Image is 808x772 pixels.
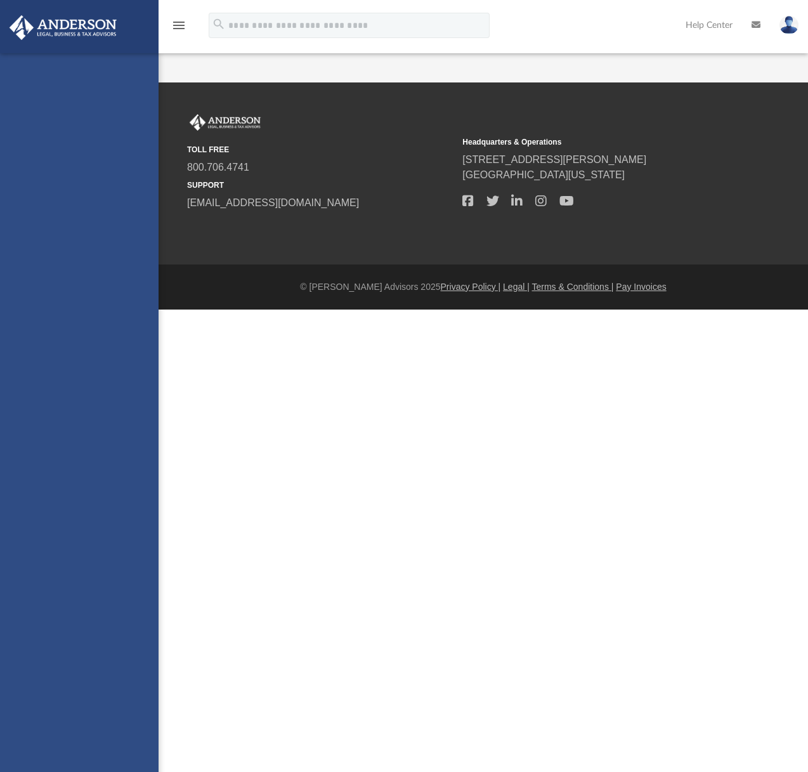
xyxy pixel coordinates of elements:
[6,15,121,40] img: Anderson Advisors Platinum Portal
[187,180,453,191] small: SUPPORT
[503,282,530,292] a: Legal |
[441,282,501,292] a: Privacy Policy |
[462,136,729,148] small: Headquarters & Operations
[532,282,614,292] a: Terms & Conditions |
[171,24,186,33] a: menu
[187,144,453,155] small: TOLL FREE
[187,197,359,208] a: [EMAIL_ADDRESS][DOMAIN_NAME]
[212,17,226,31] i: search
[171,18,186,33] i: menu
[462,169,625,180] a: [GEOGRAPHIC_DATA][US_STATE]
[462,154,646,165] a: [STREET_ADDRESS][PERSON_NAME]
[616,282,666,292] a: Pay Invoices
[779,16,798,34] img: User Pic
[187,114,263,131] img: Anderson Advisors Platinum Portal
[159,280,808,294] div: © [PERSON_NAME] Advisors 2025
[187,162,249,173] a: 800.706.4741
